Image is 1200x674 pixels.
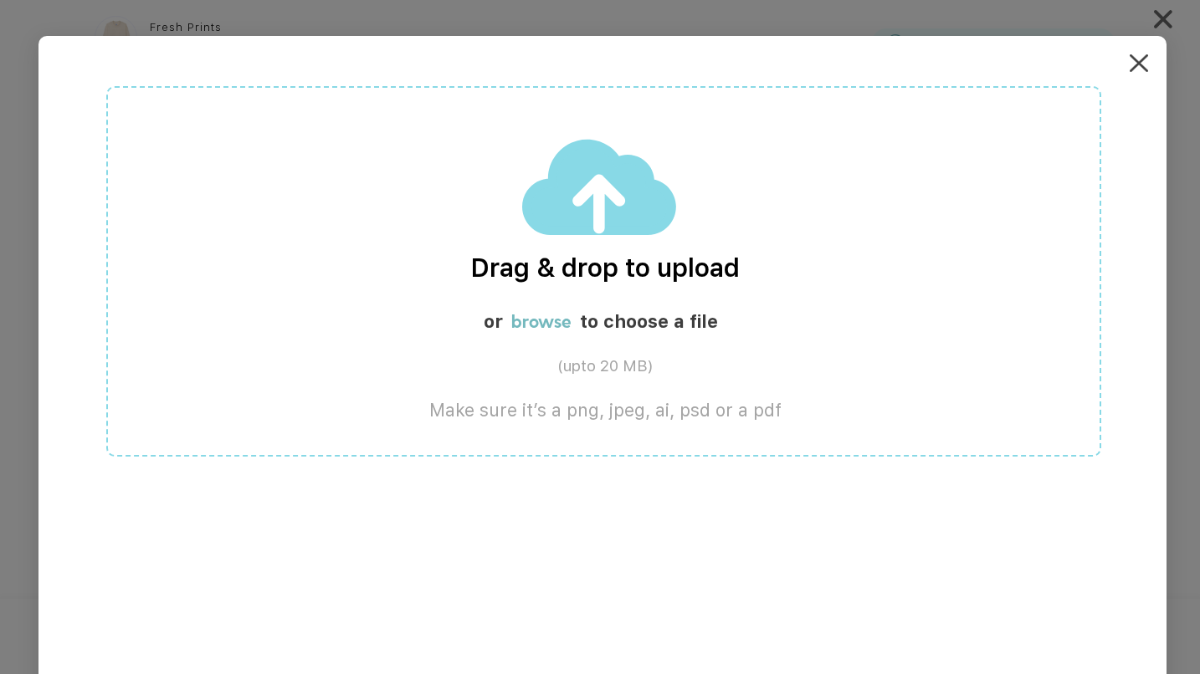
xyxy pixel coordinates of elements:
label: Drag & drop to upload [108,253,1103,283]
label: Make sure it’s a png, jpeg, ai, psd or a pdf [108,400,1103,421]
label: or [484,311,503,333]
label: (upto 20 MB) [108,356,1103,375]
img: close.png [1130,54,1148,73]
label: browse [511,310,572,332]
label: to choose a file [580,311,718,333]
img: upload_cloud.svg [522,138,678,237]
